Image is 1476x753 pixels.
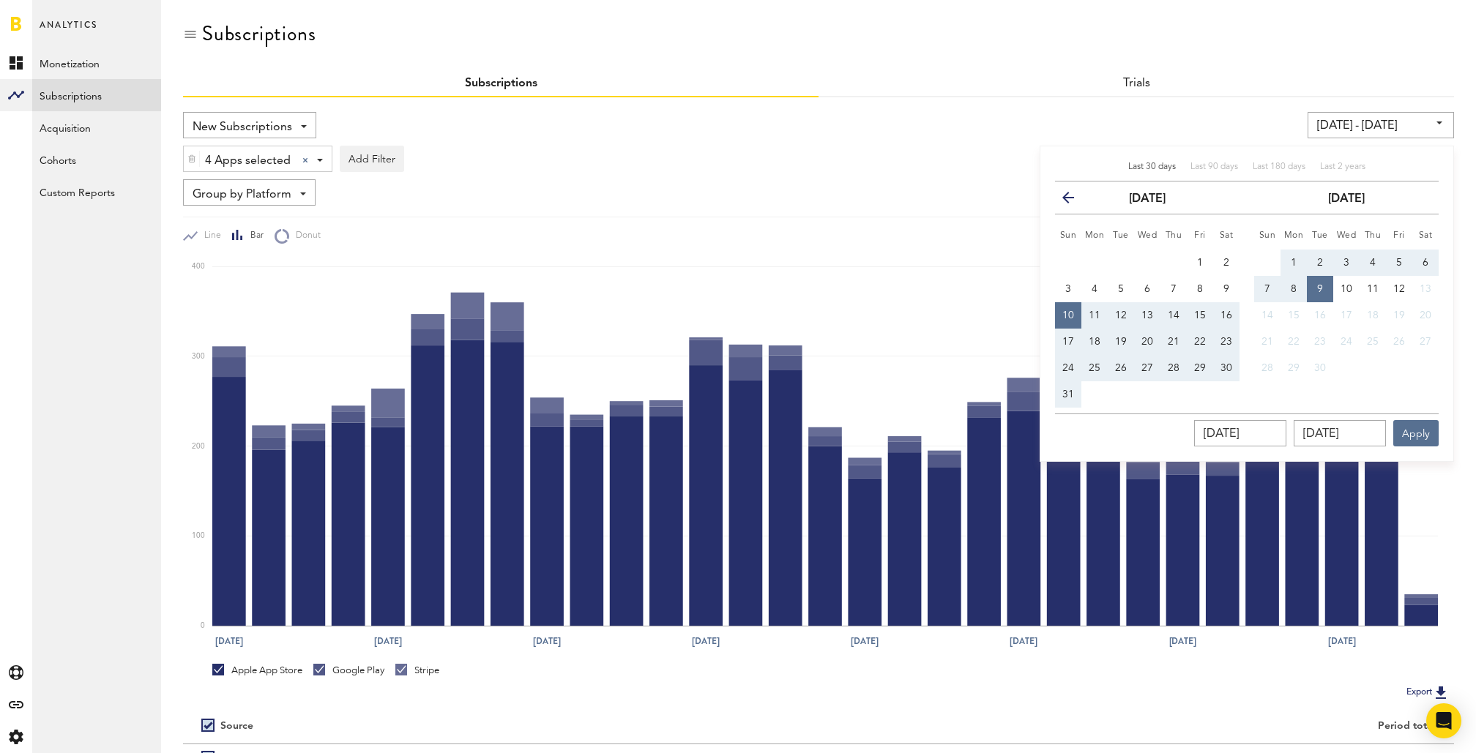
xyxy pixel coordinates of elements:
button: 8 [1187,276,1213,302]
span: 13 [1141,310,1153,321]
small: Wednesday [1138,231,1158,240]
button: 28 [1160,355,1187,381]
img: Export [1432,683,1450,701]
span: 19 [1393,310,1405,321]
input: __/__/____ [1194,420,1286,446]
button: 24 [1055,355,1081,381]
button: Apply [1393,420,1439,446]
span: 28 [1261,363,1273,373]
span: 17 [1341,310,1352,321]
span: 16 [1220,310,1232,321]
span: Last 2 years [1320,162,1365,171]
span: 17 [1062,337,1074,347]
span: Bar [244,230,264,242]
button: 18 [1081,329,1108,355]
button: 4 [1360,250,1386,276]
small: Thursday [1166,231,1182,240]
input: __/__/____ [1294,420,1386,446]
text: [DATE] [533,634,561,648]
span: 27 [1141,363,1153,373]
span: Support [31,10,83,23]
span: 7 [1171,284,1177,294]
button: Export [1402,683,1454,702]
button: 6 [1412,250,1439,276]
div: Clear [302,157,308,163]
button: 29 [1281,355,1307,381]
button: 12 [1108,302,1134,329]
span: 4 Apps selected [205,149,291,173]
small: Wednesday [1337,231,1357,240]
small: Friday [1393,231,1405,240]
button: 11 [1360,276,1386,302]
button: 14 [1160,302,1187,329]
button: 9 [1307,276,1333,302]
text: [DATE] [1169,634,1197,648]
span: 25 [1367,337,1379,347]
span: 10 [1341,284,1352,294]
button: 25 [1081,355,1108,381]
small: Saturday [1220,231,1234,240]
span: 2 [1317,258,1323,268]
button: 15 [1187,302,1213,329]
span: 18 [1089,337,1100,347]
div: Source [220,720,253,733]
span: 3 [1065,284,1071,294]
button: 13 [1412,276,1439,302]
div: Apple App Store [212,664,302,677]
button: 31 [1055,381,1081,408]
span: 19 [1115,337,1127,347]
button: 10 [1055,302,1081,329]
span: 12 [1393,284,1405,294]
button: 12 [1386,276,1412,302]
button: 2 [1213,250,1240,276]
span: 5 [1396,258,1402,268]
button: 26 [1108,355,1134,381]
div: Google Play [313,664,384,677]
span: Last 90 days [1190,162,1238,171]
button: 3 [1333,250,1360,276]
span: 11 [1089,310,1100,321]
span: Analytics [40,16,97,47]
div: Delete [184,146,200,171]
span: 6 [1144,284,1150,294]
span: 9 [1223,284,1229,294]
button: 24 [1333,329,1360,355]
span: 25 [1089,363,1100,373]
small: Monday [1085,231,1105,240]
span: 29 [1288,363,1300,373]
text: [DATE] [693,634,720,648]
span: 14 [1168,310,1179,321]
text: 400 [192,263,205,270]
button: 1 [1281,250,1307,276]
div: Period total [837,720,1436,733]
button: Add Filter [340,146,404,172]
button: 15 [1281,302,1307,329]
span: 14 [1261,310,1273,321]
button: 22 [1187,329,1213,355]
text: [DATE] [1329,634,1357,648]
span: 9 [1317,284,1323,294]
button: 16 [1213,302,1240,329]
button: 28 [1254,355,1281,381]
span: 28 [1168,363,1179,373]
text: [DATE] [374,634,402,648]
button: 21 [1160,329,1187,355]
button: 29 [1187,355,1213,381]
span: Last 180 days [1253,162,1305,171]
span: 23 [1220,337,1232,347]
span: Line [198,230,221,242]
button: 14 [1254,302,1281,329]
span: 18 [1367,310,1379,321]
strong: [DATE] [1328,193,1365,205]
small: Friday [1194,231,1206,240]
button: 27 [1134,355,1160,381]
button: 11 [1081,302,1108,329]
button: 30 [1307,355,1333,381]
span: 4 [1370,258,1376,268]
span: 3 [1343,258,1349,268]
button: 5 [1108,276,1134,302]
text: [DATE] [215,634,243,648]
span: 15 [1288,310,1300,321]
button: 18 [1360,302,1386,329]
button: 20 [1134,329,1160,355]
